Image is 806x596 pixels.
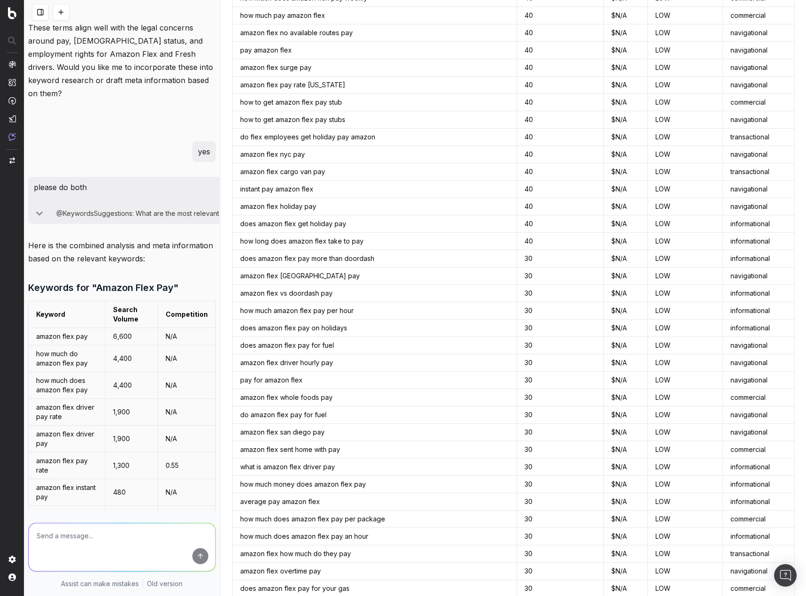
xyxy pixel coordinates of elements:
[723,198,795,215] td: navigational
[648,129,723,146] td: LOW
[604,545,648,563] td: $ N/A
[158,452,215,479] td: 0.55
[232,493,517,511] td: average pay amazon flex
[517,24,604,42] td: 40
[517,337,604,354] td: 30
[517,233,604,250] td: 40
[198,145,210,158] p: yes
[232,406,517,424] td: do amazon flex pay for fuel
[604,458,648,476] td: $ N/A
[723,511,795,528] td: commercial
[28,21,216,100] p: These terms align well with the legal concerns around pay, [DEMOGRAPHIC_DATA] status, and employm...
[517,372,604,389] td: 30
[106,479,158,506] td: 480
[723,181,795,198] td: navigational
[232,233,517,250] td: how long does amazon flex take to pay
[604,233,648,250] td: $ N/A
[232,337,517,354] td: does amazon flex pay for fuel
[517,458,604,476] td: 30
[517,476,604,493] td: 30
[648,267,723,285] td: LOW
[723,7,795,24] td: commercial
[106,506,158,533] td: 480
[232,458,517,476] td: what is amazon flex driver pay
[106,372,158,399] td: 4,400
[604,285,648,302] td: $ N/A
[648,233,723,250] td: LOW
[232,198,517,215] td: amazon flex holiday pay
[604,563,648,580] td: $ N/A
[648,406,723,424] td: LOW
[723,458,795,476] td: informational
[648,76,723,94] td: LOW
[604,146,648,163] td: $ N/A
[158,301,215,328] td: Competition
[723,389,795,406] td: commercial
[723,267,795,285] td: navigational
[604,24,648,42] td: $ N/A
[9,157,15,164] img: Switch project
[604,76,648,94] td: $ N/A
[517,76,604,94] td: 40
[517,545,604,563] td: 30
[29,345,106,372] td: how much do amazon flex pay
[232,389,517,406] td: amazon flex whole foods pay
[29,372,106,399] td: how much does amazon flex pay
[232,181,517,198] td: instant pay amazon flex
[604,181,648,198] td: $ N/A
[517,111,604,129] td: 40
[232,285,517,302] td: amazon flex vs doordash pay
[158,506,215,533] td: N/A
[232,441,517,458] td: amazon flex sent home with pay
[106,301,158,328] td: Search Volume
[232,320,517,337] td: does amazon flex pay on holidays
[8,115,16,122] img: Studio
[604,7,648,24] td: $ N/A
[517,7,604,24] td: 40
[61,579,139,588] p: Assist can make mistakes
[8,7,16,19] img: Botify logo
[8,556,16,563] img: Setting
[723,233,795,250] td: informational
[648,493,723,511] td: LOW
[517,285,604,302] td: 30
[723,424,795,441] td: navigational
[517,181,604,198] td: 40
[604,320,648,337] td: $ N/A
[8,97,16,105] img: Activation
[158,328,215,345] td: N/A
[517,129,604,146] td: 40
[648,302,723,320] td: LOW
[723,250,795,267] td: informational
[723,528,795,545] td: informational
[158,399,215,426] td: N/A
[604,111,648,129] td: $ N/A
[648,146,723,163] td: LOW
[8,573,16,581] img: My account
[517,406,604,424] td: 30
[517,267,604,285] td: 30
[232,76,517,94] td: amazon flex pay rate [US_STATE]
[232,476,517,493] td: how much money does amazon flex pay
[8,133,16,141] img: Assist
[517,320,604,337] td: 30
[648,354,723,372] td: LOW
[723,59,795,76] td: navigational
[723,545,795,563] td: transactional
[232,372,517,389] td: pay for amazon flex
[517,146,604,163] td: 40
[517,302,604,320] td: 30
[604,406,648,424] td: $ N/A
[604,476,648,493] td: $ N/A
[517,215,604,233] td: 40
[517,528,604,545] td: 30
[28,280,216,295] h3: Keywords for "Amazon Flex Pay"
[158,479,215,506] td: N/A
[29,328,106,345] td: amazon flex pay
[517,493,604,511] td: 30
[604,59,648,76] td: $ N/A
[723,42,795,59] td: navigational
[648,59,723,76] td: LOW
[604,389,648,406] td: $ N/A
[723,320,795,337] td: informational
